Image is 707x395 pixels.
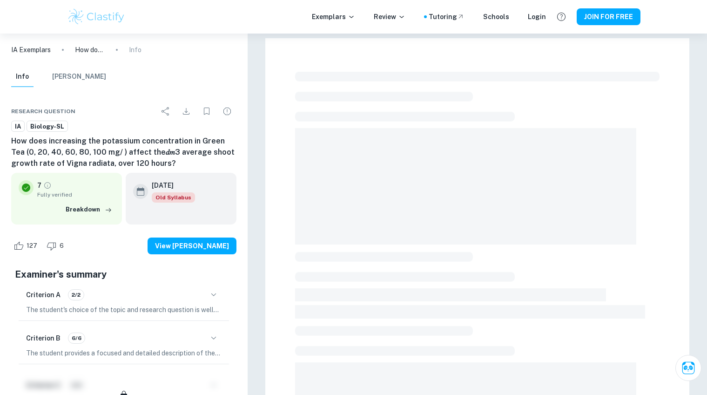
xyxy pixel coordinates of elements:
[577,8,640,25] button: JOIN FOR FREE
[11,121,25,132] a: IA
[26,333,61,343] h6: Criterion B
[27,122,67,131] span: Biology-SL
[12,122,24,131] span: IA
[156,102,175,121] div: Share
[68,291,84,299] span: 2/2
[675,355,701,381] button: Ask Clai
[429,12,465,22] a: Tutoring
[26,305,222,315] p: The student's choice of the topic and research question is well-justified through its global or p...
[68,334,85,342] span: 6/6
[177,102,195,121] div: Download
[152,192,195,203] div: Starting from the May 2025 session, the Biology IA requirements have changed. It's OK to refer to...
[44,238,69,253] div: Dislike
[11,67,34,87] button: Info
[11,136,236,169] h6: How does increasing the potassium concentration in Green Tea (0, 20, 40, 60, 80, 100 mg/ ) affect...
[152,180,188,191] h6: [DATE]
[152,192,195,203] span: Old Syllabus
[15,267,233,281] h5: Examiner's summary
[37,180,41,191] p: 7
[312,12,355,22] p: Exemplars
[374,12,405,22] p: Review
[52,67,106,87] button: [PERSON_NAME]
[21,241,42,251] span: 127
[148,238,236,254] button: View [PERSON_NAME]
[43,181,52,190] a: Grade fully verified
[63,203,114,217] button: Breakdown
[129,45,141,55] p: Info
[54,241,69,251] span: 6
[553,9,569,25] button: Help and Feedback
[11,107,75,116] span: Research question
[528,12,546,22] a: Login
[197,102,216,121] div: Bookmark
[67,7,126,26] img: Clastify logo
[11,238,42,253] div: Like
[26,290,61,300] h6: Criterion A
[483,12,509,22] a: Schools
[27,121,68,132] a: Biology-SL
[37,191,114,199] span: Fully verified
[11,45,51,55] a: IA Exemplars
[26,348,222,358] p: The student provides a focused and detailed description of the main topic, which is the relations...
[218,102,236,121] div: Report issue
[75,45,105,55] p: How does increasing the potassium concentration in Green Tea (0, 20, 40, 60, 80, 100 mg/ ) affect...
